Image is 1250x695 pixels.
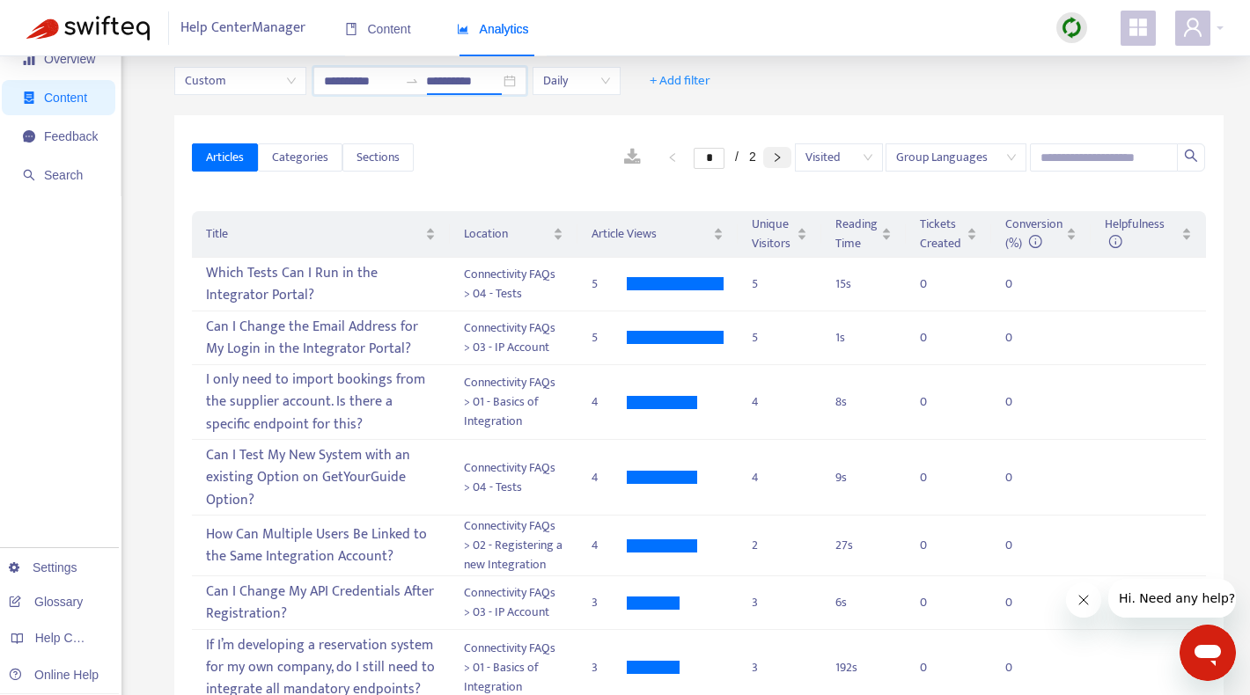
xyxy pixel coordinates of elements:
span: Article Views [592,224,710,244]
button: left [658,147,687,168]
div: 5 [752,274,807,294]
span: Group Languages [896,144,1016,171]
div: 0 [1005,593,1040,612]
td: Connectivity FAQs > 04 - Tests [450,258,577,311]
span: Help Center Manager [180,11,305,45]
a: Settings [9,560,77,574]
a: Online Help [9,668,99,682]
div: 3 [592,593,627,612]
div: 0 [920,328,955,347]
div: How Can Multiple Users Be Linked to the Same Integration Account? [206,521,436,572]
div: 0 [920,468,955,487]
div: 3 [592,658,627,677]
button: Articles [192,143,258,172]
div: 9 s [835,468,892,487]
div: 3 [752,658,807,677]
img: Swifteq [26,16,150,40]
span: Daily [543,68,610,94]
span: message [23,130,35,143]
span: + Add filter [650,70,710,91]
span: book [345,23,357,35]
div: Can I Test My New System with an existing Option on GetYourGuide Option? [206,441,436,514]
span: right [772,152,783,163]
div: 192 s [835,658,892,677]
div: 5 [752,328,807,347]
span: Location [464,224,549,244]
div: Can I Change the Email Address for My Login in the Integrator Portal? [206,312,436,363]
li: Previous Page [658,147,687,168]
span: Categories [272,148,328,167]
div: 4 [592,468,627,487]
td: Connectivity FAQs > 02 - Registering a new Integration [450,516,577,576]
div: 0 [920,536,955,555]
span: Custom [185,68,296,94]
td: Connectivity FAQs > 03 - IP Account [450,311,577,365]
div: 0 [1005,328,1040,347]
div: 4 [592,392,627,412]
a: Glossary [9,595,83,609]
div: 0 [920,274,955,294]
button: + Add filter [636,67,724,95]
th: Unique Visitors [738,211,821,258]
td: Connectivity FAQs > 03 - IP Account [450,576,577,630]
span: user [1182,17,1203,38]
span: Analytics [457,22,529,36]
div: 1 s [835,328,892,347]
span: search [1184,149,1198,163]
div: 2 [752,536,807,555]
span: to [405,74,419,88]
span: swap-right [405,74,419,88]
span: Content [345,22,411,36]
span: Help Centers [35,631,107,645]
div: 0 [1005,392,1040,412]
span: container [23,91,35,104]
span: Tickets Created [920,215,963,253]
span: Articles [206,148,244,167]
span: area-chart [457,23,469,35]
div: I only need to import bookings from the supplier account. Is there a specific endpoint for this? [206,366,436,439]
div: 5 [592,328,627,347]
div: 15 s [835,274,892,294]
span: Unique Visitors [752,215,793,253]
div: 0 [920,658,955,677]
div: 0 [1005,658,1040,677]
span: Content [44,91,87,105]
div: Which Tests Can I Run in the Integrator Portal? [206,259,436,310]
th: Title [192,211,450,258]
span: Overview [44,52,95,66]
span: Conversion (%) [1005,214,1062,253]
div: 3 [752,593,807,612]
iframe: Close message [1066,582,1101,618]
span: Visited [805,144,872,171]
div: 0 [1005,468,1040,487]
span: search [23,169,35,181]
button: Sections [342,143,414,172]
span: Reading Time [835,215,878,253]
span: signal [23,53,35,65]
span: Title [206,224,422,244]
span: / [735,150,739,164]
th: Tickets Created [906,211,991,258]
div: 5 [592,274,627,294]
div: 4 [752,392,807,412]
div: 4 [752,468,807,487]
span: Feedback [44,129,98,143]
div: 4 [592,536,627,555]
li: 1/2 [694,147,756,168]
span: Sections [357,148,400,167]
th: Location [450,211,577,258]
button: Categories [258,143,342,172]
span: left [667,152,678,163]
td: Connectivity FAQs > 04 - Tests [450,440,577,516]
div: 27 s [835,536,892,555]
span: Helpfulness [1105,214,1165,253]
div: 0 [920,593,955,612]
div: 0 [920,392,955,412]
iframe: Message from company [1108,579,1236,618]
button: right [763,147,791,168]
img: sync.dc5367851b00ba804db3.png [1061,17,1083,39]
span: appstore [1128,17,1149,38]
iframe: Button to launch messaging window [1180,625,1236,681]
div: 0 [1005,536,1040,555]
